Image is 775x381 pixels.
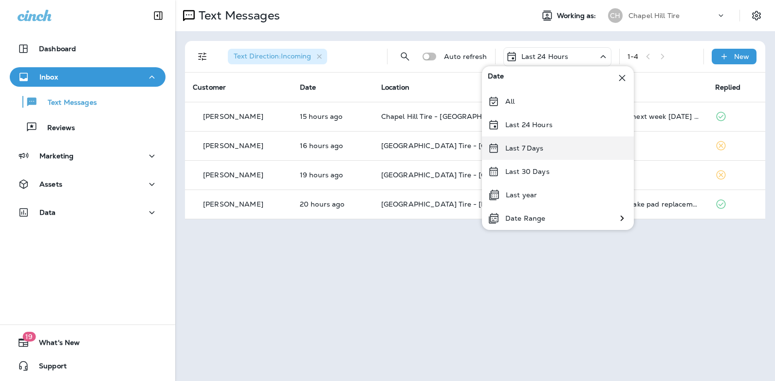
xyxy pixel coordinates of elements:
[300,200,366,208] p: Aug 18, 2025 12:44 PM
[715,83,740,92] span: Replied
[627,53,638,60] div: 1 - 4
[39,180,62,188] p: Assets
[557,12,598,20] span: Working as:
[505,144,544,152] p: Last 7 Days
[39,45,76,53] p: Dashboard
[10,174,166,194] button: Assets
[505,97,515,105] p: All
[203,113,263,120] p: [PERSON_NAME]
[381,83,409,92] span: Location
[734,53,749,60] p: New
[300,113,366,120] p: Aug 18, 2025 05:40 PM
[10,117,166,137] button: Reviews
[381,200,615,209] span: [GEOGRAPHIC_DATA] Tire - [PERSON_NAME][GEOGRAPHIC_DATA]
[10,146,166,166] button: Marketing
[444,53,487,60] p: Auto refresh
[195,8,280,23] p: Text Messages
[608,8,623,23] div: CH
[29,339,80,350] span: What's New
[628,12,680,19] p: Chapel Hill Tire
[38,98,97,108] p: Text Messages
[10,356,166,376] button: Support
[381,112,516,121] span: Chapel Hill Tire - [GEOGRAPHIC_DATA]
[39,209,56,216] p: Data
[10,92,166,112] button: Text Messages
[203,200,263,208] p: [PERSON_NAME]
[381,141,554,150] span: [GEOGRAPHIC_DATA] Tire - [GEOGRAPHIC_DATA]
[39,73,58,81] p: Inbox
[395,47,415,66] button: Search Messages
[506,191,537,199] p: Last year
[488,72,504,84] span: Date
[381,171,554,179] span: [GEOGRAPHIC_DATA] Tire - [GEOGRAPHIC_DATA]
[300,171,366,179] p: Aug 18, 2025 01:47 PM
[505,168,550,175] p: Last 30 Days
[748,7,765,24] button: Settings
[145,6,172,25] button: Collapse Sidebar
[505,121,553,129] p: Last 24 Hours
[505,214,545,222] p: Date Range
[10,39,166,58] button: Dashboard
[193,83,226,92] span: Customer
[521,53,569,60] p: Last 24 Hours
[300,83,316,92] span: Date
[203,171,263,179] p: [PERSON_NAME]
[22,332,36,342] span: 19
[10,203,166,222] button: Data
[203,142,263,150] p: [PERSON_NAME]
[234,52,311,60] span: Text Direction : Incoming
[39,152,74,160] p: Marketing
[37,124,75,133] p: Reviews
[10,67,166,87] button: Inbox
[300,142,366,150] p: Aug 18, 2025 04:17 PM
[228,49,327,64] div: Text Direction:Incoming
[193,47,212,66] button: Filters
[10,333,166,352] button: 19What's New
[29,362,67,374] span: Support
